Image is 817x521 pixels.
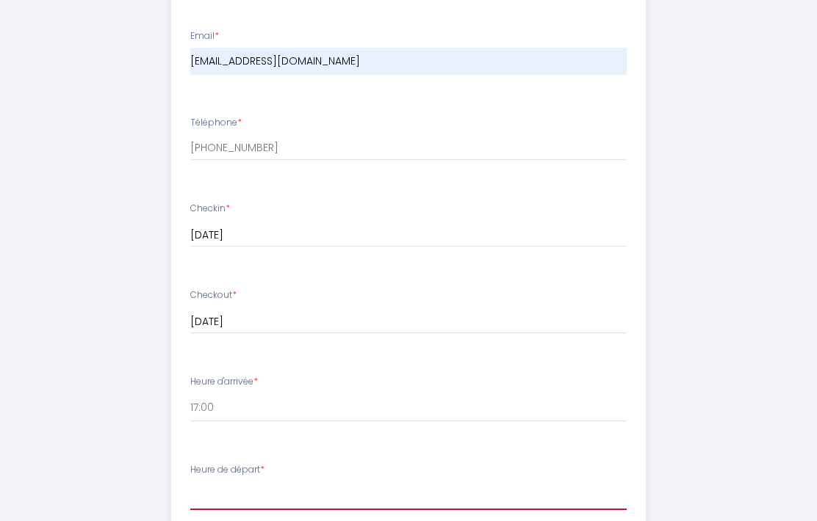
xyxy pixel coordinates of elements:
label: Checkin [190,202,230,216]
label: Checkout [190,288,237,302]
label: Heure de départ [190,463,264,477]
label: Téléphone [190,116,242,130]
label: Email [190,29,219,43]
label: Heure d'arrivée [190,375,258,389]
